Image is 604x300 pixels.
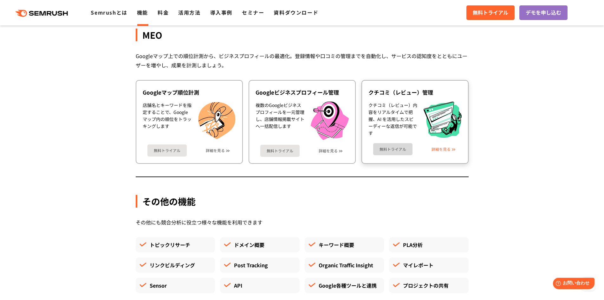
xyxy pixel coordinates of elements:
div: マイレポート [389,257,469,273]
div: Googleマップ上での順位計測から、ビジネスプロフィールの最適化。登録情報や口コミの管理までを自動化し、サービスの認知度をとともにユーザーを増やし、成果を計測しましょう。 [136,51,469,70]
div: クチコミ（レビュー）管理 [368,89,462,96]
div: Post Tracking [220,257,300,273]
a: 詳細を見る [206,148,225,153]
iframe: Help widget launcher [548,275,597,293]
a: 詳細を見る [432,147,451,151]
a: 無料トライアル [466,5,515,20]
div: PLA分析 [389,237,469,252]
a: 資料ダウンロード [274,9,318,16]
a: 機能 [137,9,148,16]
img: Googleビジネスプロフィール管理 [311,102,349,140]
a: セミナー [242,9,264,16]
div: クチコミ（レビュー）内容をリアルタイムで把握、AI を活用したスピーディーな返信が可能です [368,102,417,138]
div: リンクビルディング [136,257,215,273]
div: Organic Traffic Insight [305,257,384,273]
div: 複数のGoogleビジネスプロフィールを一元管理し、店舗情報掲載サイトへ一括配信します [256,102,304,140]
div: API [220,278,300,293]
div: ドメイン概要 [220,237,300,252]
img: クチコミ（レビュー）管理 [424,102,462,138]
span: デモを申し込む [526,9,561,17]
span: 無料トライアル [473,9,508,17]
div: Googleマップ順位計測 [143,89,236,96]
div: Google各種ツールと連携 [305,278,384,293]
div: プロジェクトの共有 [389,278,469,293]
a: 導入事例 [210,9,232,16]
div: トピックリサーチ [136,237,215,252]
a: Semrushとは [91,9,127,16]
a: 無料トライアル [260,145,300,157]
a: デモを申し込む [519,5,568,20]
a: 無料トライアル [147,144,187,157]
div: キーワード概要 [305,237,384,252]
div: Googleビジネスプロフィール管理 [256,89,349,96]
a: 活用方法 [178,9,200,16]
div: 店舗名とキーワードを指定することで、Googleマップ内の順位をトラッキングします [143,102,192,140]
div: その他の機能 [136,195,469,208]
div: Sensor [136,278,215,293]
div: MEO [136,29,469,41]
a: 料金 [158,9,169,16]
img: Googleマップ順位計測 [198,102,236,140]
div: その他にも競合分析に役立つ様々な機能を利用できます [136,218,469,227]
a: 詳細を見る [319,149,338,153]
a: 無料トライアル [373,143,412,155]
